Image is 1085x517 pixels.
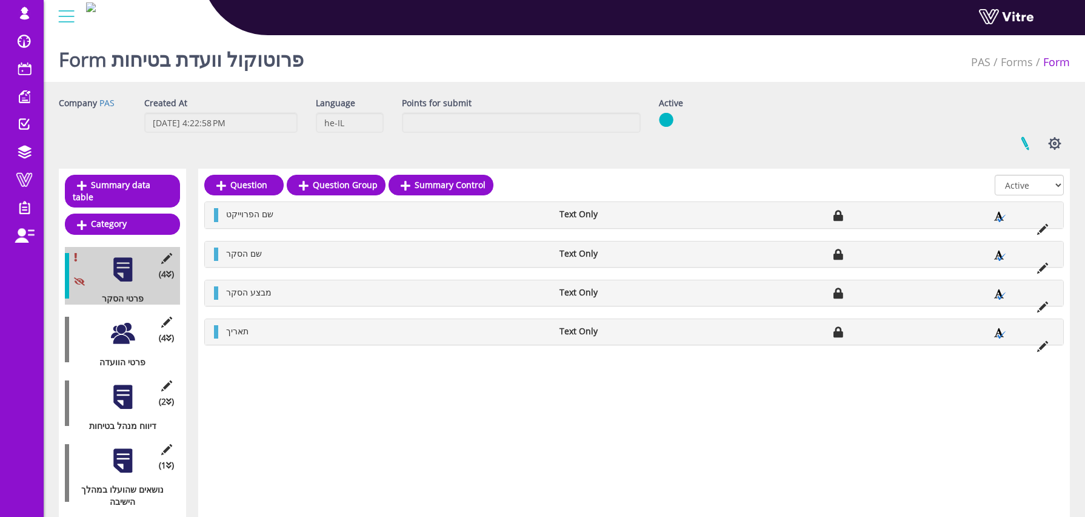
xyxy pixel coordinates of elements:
span: שם הפרוייקט [226,208,273,220]
label: Created At [144,97,187,109]
div: דיווח מנהל בטיחות [65,420,171,432]
label: Points for submit [402,97,472,109]
a: Forms [1001,55,1033,69]
div: פרטי הסקר [65,292,171,305]
li: Text Only [553,286,678,299]
li: Text Only [553,208,678,220]
label: Active [659,97,683,109]
a: Summary data table [65,175,180,208]
div: פרטי הוועדה [65,356,171,368]
li: Form [1033,55,1070,70]
img: yes [659,112,673,127]
li: Text Only [553,325,678,337]
label: Company [59,97,97,109]
span: (4 ) [159,332,174,344]
label: Language [316,97,355,109]
a: Summary Control [389,175,493,195]
span: (4 ) [159,268,174,280]
h1: Form פרוטוקול וועדת בטיחות [59,30,304,82]
span: שם הסקר [226,248,262,259]
a: Question [204,175,284,195]
a: PAS [971,55,990,69]
img: bc18c294-771c-4c12-b1e8-80edb8675e47.png [86,2,96,12]
div: נושאים שהועלו במהלך הישיבה [65,484,171,508]
span: מבצע הסקר [226,286,272,298]
a: Category [65,214,180,234]
span: תאריך [226,325,249,337]
span: (1 ) [159,459,174,471]
li: Text Only [553,248,678,260]
span: (2 ) [159,396,174,408]
a: Question Group [287,175,386,195]
a: PAS [99,97,115,109]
